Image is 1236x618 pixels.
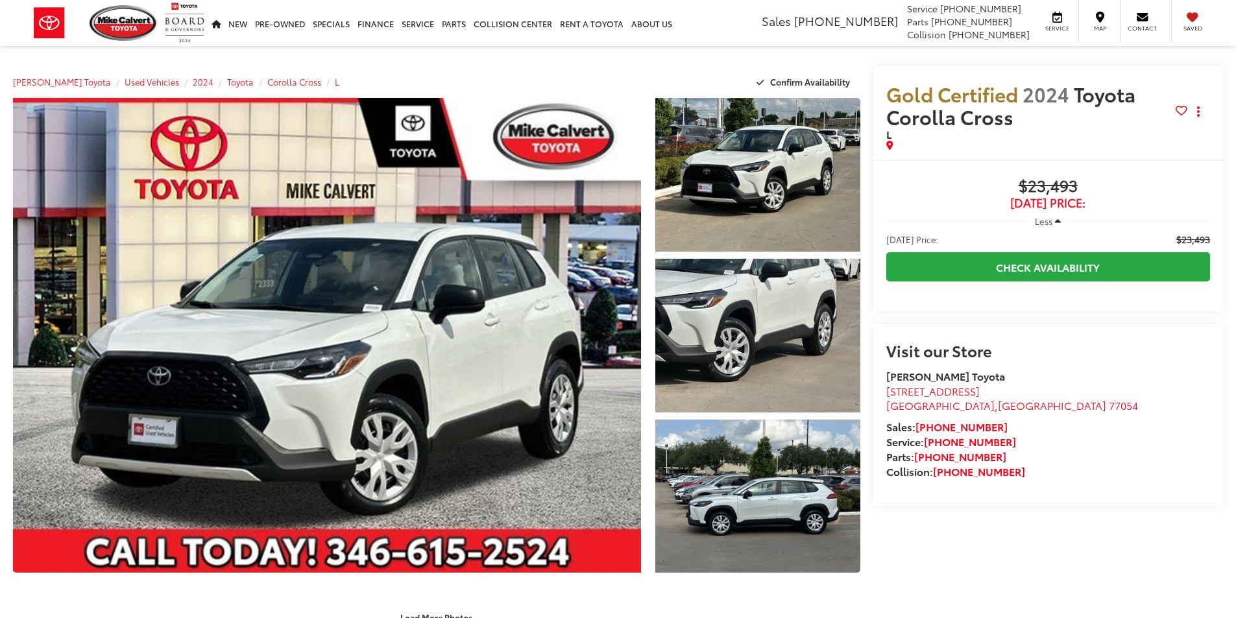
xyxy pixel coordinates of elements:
[924,434,1016,449] a: [PHONE_NUMBER]
[886,126,891,141] span: L
[886,449,1006,464] strong: Parts:
[940,2,1021,15] span: [PHONE_NUMBER]
[914,449,1006,464] a: [PHONE_NUMBER]
[653,257,862,414] img: 2024 Toyota Corolla Cross L
[1128,24,1157,32] span: Contact
[1023,80,1069,108] span: 2024
[655,98,860,252] a: Expand Photo 1
[1178,24,1207,32] span: Saved
[886,383,980,398] span: [STREET_ADDRESS]
[907,2,938,15] span: Service
[886,233,938,246] span: [DATE] Price:
[653,96,862,253] img: 2024 Toyota Corolla Cross L
[886,196,1210,209] span: [DATE] Price:
[653,418,862,575] img: 2024 Toyota Corolla Cross L
[1187,101,1210,123] button: Actions
[907,15,928,28] span: Parts
[655,259,860,412] a: Expand Photo 2
[13,98,641,573] a: Expand Photo 0
[335,76,339,88] a: L
[655,420,860,573] a: Expand Photo 3
[907,28,946,41] span: Collision
[886,434,1016,449] strong: Service:
[886,368,1005,383] strong: [PERSON_NAME] Toyota
[1176,233,1210,246] span: $23,493
[1197,106,1200,117] span: dropdown dots
[949,28,1030,41] span: [PHONE_NUMBER]
[193,76,213,88] a: 2024
[227,76,254,88] a: Toyota
[1109,398,1138,412] span: 77054
[886,419,1008,434] strong: Sales:
[749,71,860,93] button: Confirm Availability
[1035,215,1052,227] span: Less
[886,342,1210,359] h2: Visit our Store
[1028,209,1067,233] button: Less
[915,419,1008,434] a: [PHONE_NUMBER]
[886,383,1138,413] a: [STREET_ADDRESS] [GEOGRAPHIC_DATA],[GEOGRAPHIC_DATA] 77054
[886,80,1135,130] span: Toyota Corolla Cross
[762,12,791,29] span: Sales
[886,398,995,412] span: [GEOGRAPHIC_DATA]
[125,76,179,88] a: Used Vehicles
[933,464,1025,479] a: [PHONE_NUMBER]
[267,76,321,88] a: Corolla Cross
[6,95,647,575] img: 2024 Toyota Corolla Cross L
[886,398,1138,412] span: ,
[886,177,1210,196] span: $23,493
[886,80,1018,108] span: Gold Certified
[1085,24,1114,32] span: Map
[90,5,158,41] img: Mike Calvert Toyota
[1043,24,1072,32] span: Service
[886,464,1025,479] strong: Collision:
[13,76,111,88] a: [PERSON_NAME] Toyota
[770,76,850,88] span: Confirm Availability
[998,398,1106,412] span: [GEOGRAPHIC_DATA]
[886,252,1210,281] a: Check Availability
[931,15,1012,28] span: [PHONE_NUMBER]
[794,12,898,29] span: [PHONE_NUMBER]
